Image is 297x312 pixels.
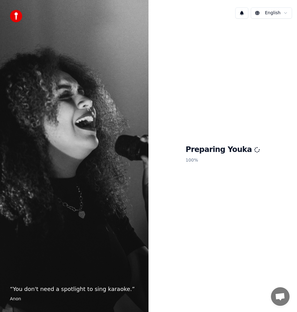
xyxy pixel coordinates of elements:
[186,145,260,155] h1: Preparing Youka
[10,285,139,293] p: “ You don't need a spotlight to sing karaoke. ”
[271,287,290,306] div: Open de chat
[10,296,139,302] footer: Anon
[10,10,22,22] img: youka
[186,155,260,166] p: 100 %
